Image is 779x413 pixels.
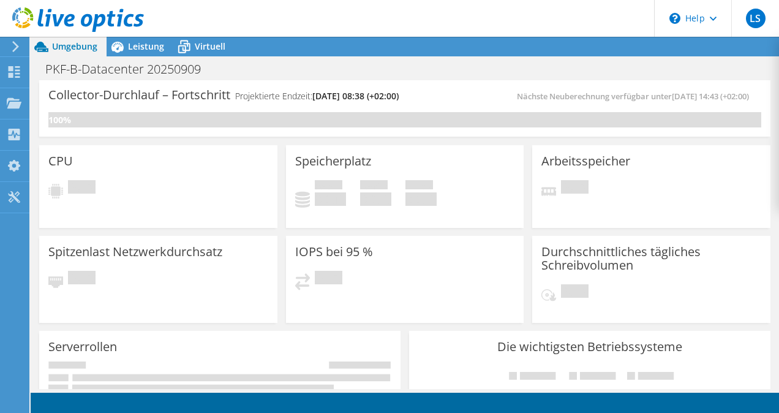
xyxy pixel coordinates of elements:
[541,245,761,272] h3: Durchschnittliches tägliches Schreibvolumen
[669,13,680,24] svg: \n
[360,192,391,206] h4: 0 GiB
[360,180,388,192] span: Verfügbar
[295,154,371,168] h3: Speicherplatz
[541,154,630,168] h3: Arbeitsspeicher
[68,271,96,287] span: Ausstehend
[315,180,342,192] span: Belegt
[40,63,220,76] h1: PKF-B-Datacenter 20250909
[312,90,399,102] span: [DATE] 08:38 (+02:00)
[52,40,97,52] span: Umgebung
[561,284,589,301] span: Ausstehend
[295,245,373,259] h3: IOPS bei 95 %
[48,245,222,259] h3: Spitzenlast Netzwerkdurchsatz
[68,180,96,197] span: Ausstehend
[235,89,399,103] h4: Projektierte Endzeit:
[561,180,589,197] span: Ausstehend
[418,340,761,354] h3: Die wichtigsten Betriebssysteme
[672,91,749,102] span: [DATE] 14:43 (+02:00)
[315,192,346,206] h4: 0 GiB
[48,340,117,354] h3: Serverrollen
[48,154,73,168] h3: CPU
[195,40,225,52] span: Virtuell
[746,9,766,28] span: LS
[517,91,755,102] span: Nächste Neuberechnung verfügbar unter
[315,271,342,287] span: Ausstehend
[405,192,437,206] h4: 0 GiB
[128,40,164,52] span: Leistung
[405,180,433,192] span: Insgesamt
